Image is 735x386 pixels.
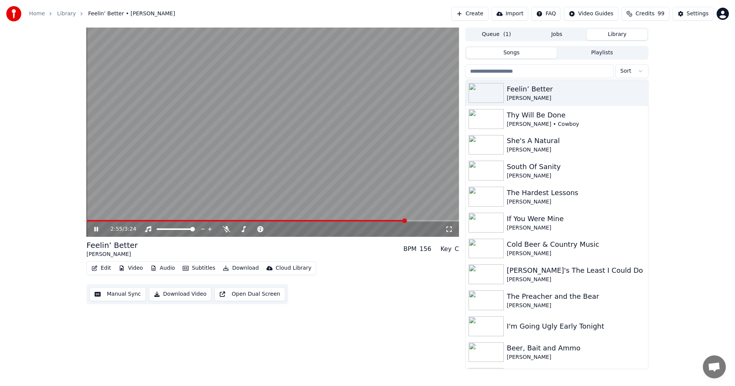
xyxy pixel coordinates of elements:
button: Subtitles [180,263,218,274]
div: The Hardest Lessons [507,187,645,198]
div: Feelin’ Better [87,240,138,251]
div: Cold Beer & Country Music [507,239,645,250]
div: Cloud Library [276,264,311,272]
div: The Preacher and the Bear [507,291,645,302]
div: [PERSON_NAME] • Cowboy [507,121,645,128]
a: Library [57,10,76,18]
button: Queue [466,29,527,40]
button: Manual Sync [90,287,146,301]
div: Thy Will Be Done [507,110,645,121]
span: 3:24 [124,225,136,233]
div: C [455,244,459,254]
div: [PERSON_NAME] [507,146,645,154]
div: [PERSON_NAME]'s The Least I Could Do [507,265,645,276]
div: BPM [403,244,416,254]
div: Key [441,244,452,254]
a: Open chat [703,355,726,378]
div: [PERSON_NAME] [507,94,645,102]
button: Create [451,7,488,21]
span: 2:55 [111,225,122,233]
div: Settings [687,10,709,18]
span: ( 1 ) [503,31,511,38]
button: Import [492,7,528,21]
div: [PERSON_NAME] [507,276,645,283]
div: [PERSON_NAME] [507,353,645,361]
div: She's A Natural [507,135,645,146]
button: Video [116,263,146,274]
button: Download Video [149,287,211,301]
div: [PERSON_NAME] [507,302,645,309]
div: [PERSON_NAME] [507,172,645,180]
div: I'm Going Ugly Early Tonight [507,321,645,332]
button: FAQ [531,7,561,21]
button: Audio [147,263,178,274]
div: [PERSON_NAME] [507,250,645,257]
button: Download [220,263,262,274]
span: 99 [658,10,665,18]
div: 156 [420,244,431,254]
button: Credits99 [621,7,669,21]
button: Open Dual Screen [214,287,285,301]
img: youka [6,6,21,21]
span: Sort [620,67,631,75]
button: Songs [466,47,557,59]
div: [PERSON_NAME] [507,198,645,206]
span: Feelin’ Better • [PERSON_NAME] [88,10,175,18]
div: [PERSON_NAME] [87,251,138,258]
button: Settings [673,7,714,21]
a: Home [29,10,45,18]
div: South Of Sanity [507,161,645,172]
span: Credits [635,10,654,18]
button: Edit [88,263,114,274]
button: Library [587,29,647,40]
nav: breadcrumb [29,10,175,18]
div: [PERSON_NAME] [507,224,645,232]
button: Video Guides [564,7,618,21]
div: Beer, Bait and Ammo [507,343,645,353]
button: Jobs [527,29,587,40]
div: If You Were Mine [507,213,645,224]
button: Playlists [557,47,647,59]
div: / [111,225,129,233]
div: Feelin’ Better [507,84,645,94]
